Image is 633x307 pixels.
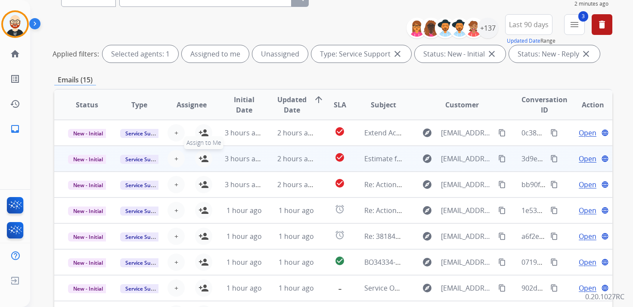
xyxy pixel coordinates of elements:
span: [EMAIL_ADDRESS][DOMAIN_NAME] [441,128,493,138]
span: 1 hour ago [227,232,262,241]
span: Open [579,205,596,216]
div: Status: New - Initial [415,45,506,63]
span: Open [579,179,596,190]
mat-icon: content_copy [550,207,558,214]
span: [EMAIL_ADDRESS][DOMAIN_NAME] [441,257,493,267]
div: Unassigned [252,45,308,63]
span: [EMAIL_ADDRESS][DOMAIN_NAME] [441,179,493,190]
span: Service Support [120,258,169,267]
span: Last 90 days [509,23,549,26]
mat-icon: person_add [199,128,209,138]
p: Applied filters: [53,49,99,59]
mat-icon: language [601,232,609,240]
span: Service Support [120,232,169,241]
mat-icon: explore [422,179,432,190]
span: Service Support [120,129,169,138]
span: Service Order 2edf0045-9715-4252-b055-a50a862f8c53 with Velofix was Completed [364,283,630,293]
mat-icon: arrow_upward [313,94,324,105]
span: 2 minutes ago [574,0,612,7]
span: 1 hour ago [227,283,262,293]
mat-icon: content_copy [550,181,558,188]
span: 1 hour ago [279,232,314,241]
mat-icon: explore [422,257,432,267]
span: 1 hour ago [227,257,262,267]
mat-icon: person_add [199,283,209,293]
mat-icon: content_copy [498,181,506,188]
span: Service Support [120,155,169,164]
span: 2 hours ago [277,180,316,189]
div: Type: Service Support [311,45,411,63]
mat-icon: close [392,49,403,59]
div: +137 [478,18,498,38]
mat-icon: content_copy [550,155,558,163]
button: + [168,254,185,271]
span: Open [579,283,596,293]
mat-icon: person_add [199,205,209,216]
mat-icon: person_add [199,257,209,267]
span: + [174,153,178,164]
mat-icon: language [601,284,609,292]
mat-icon: language [601,258,609,266]
mat-icon: language [601,207,609,214]
mat-icon: - [335,282,345,292]
mat-icon: list_alt [10,74,20,84]
mat-icon: content_copy [498,129,506,137]
span: New - Initial [68,232,108,241]
mat-icon: person_add [199,153,209,164]
span: [EMAIL_ADDRESS][DOMAIN_NAME] [441,231,493,241]
span: Extend Activity Notification [364,128,451,138]
span: 3 hours ago [225,154,264,163]
span: Assignee [177,100,207,110]
span: Subject [371,100,396,110]
mat-icon: alarm [335,230,345,240]
span: Assign to Me [184,136,223,149]
button: 3 [564,14,585,35]
button: Updated Date [507,38,540,44]
mat-icon: menu [569,19,580,30]
img: avatar [3,12,27,36]
div: Selected agents: 1 [102,45,178,63]
mat-icon: explore [422,205,432,216]
mat-icon: language [601,181,609,188]
mat-icon: check_circle [335,178,345,188]
span: + [174,128,178,138]
span: Customer [445,100,479,110]
mat-icon: explore [422,231,432,241]
button: + [168,150,185,167]
span: 3 [578,11,588,22]
span: New - Initial [68,155,108,164]
mat-icon: content_copy [498,232,506,240]
mat-icon: check_circle [335,126,345,137]
button: + [168,202,185,219]
mat-icon: content_copy [550,284,558,292]
span: [EMAIL_ADDRESS][DOMAIN_NAME] [441,283,493,293]
mat-icon: close [581,49,591,59]
span: 3 hours ago [225,128,264,138]
span: New - Initial [68,258,108,267]
span: Service Support [120,181,169,190]
mat-icon: content_copy [498,284,506,292]
mat-icon: explore [422,128,432,138]
mat-icon: content_copy [498,207,506,214]
div: Assigned to me [182,45,249,63]
mat-icon: history [10,99,20,109]
mat-icon: content_copy [550,258,558,266]
span: Open [579,231,596,241]
span: Open [579,153,596,164]
span: New - Initial [68,207,108,216]
div: Status: New - Reply [509,45,600,63]
button: + [168,176,185,193]
span: + [174,231,178,241]
mat-icon: explore [422,283,432,293]
mat-icon: content_copy [498,258,506,266]
span: 1 hour ago [279,257,314,267]
span: + [174,205,178,216]
mat-icon: person_add [199,231,209,241]
mat-icon: language [601,155,609,163]
span: Service Support [120,207,169,216]
span: 2 hours ago [277,154,316,163]
span: + [174,283,178,293]
span: Service Support [120,284,169,293]
mat-icon: language [601,129,609,137]
span: Type [131,100,147,110]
